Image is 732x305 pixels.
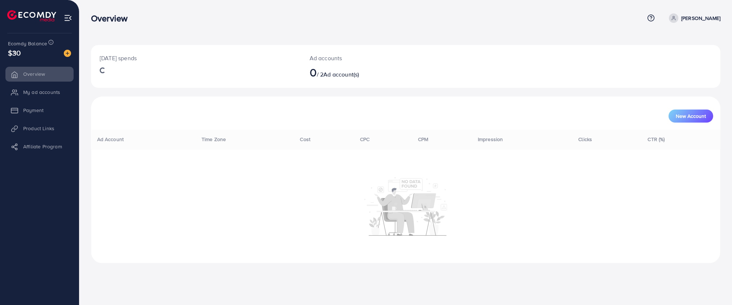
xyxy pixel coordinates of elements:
p: [PERSON_NAME] [681,14,720,22]
span: Ecomdy Balance [8,40,47,47]
h2: / 2 [310,65,450,79]
p: Ad accounts [310,54,450,62]
span: New Account [676,114,706,119]
p: [DATE] spends [100,54,292,62]
button: New Account [669,110,713,123]
img: menu [64,14,72,22]
span: 0 [310,64,317,81]
h3: Overview [91,13,133,24]
img: logo [7,10,56,21]
span: $30 [8,48,21,58]
a: [PERSON_NAME] [666,13,720,23]
img: image [64,50,71,57]
span: Ad account(s) [323,70,359,78]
